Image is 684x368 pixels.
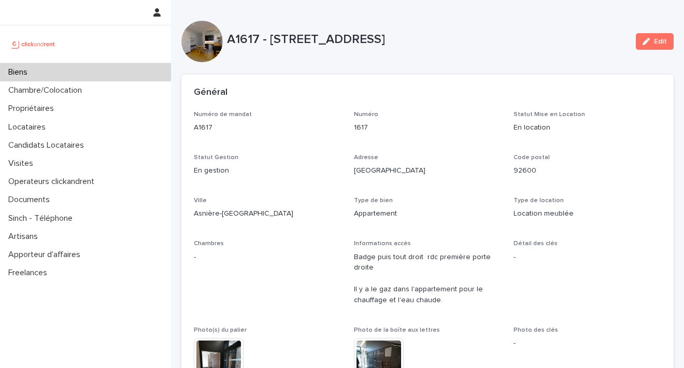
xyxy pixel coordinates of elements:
[354,197,393,204] span: Type de bien
[654,38,667,45] span: Edit
[514,122,661,133] p: En location
[194,111,252,118] span: Numéro de mandat
[4,195,58,205] p: Documents
[4,86,90,95] p: Chambre/Colocation
[514,111,585,118] span: Statut Mise en Location
[354,154,378,161] span: Adresse
[4,177,103,187] p: Operateurs clickandrent
[194,252,341,263] p: -
[514,327,558,333] span: Photo des clés
[354,240,411,247] span: Informations accès
[4,232,46,242] p: Artisans
[636,33,674,50] button: Edit
[354,208,502,219] p: Appartement
[4,122,54,132] p: Locataires
[8,34,59,54] img: UCB0brd3T0yccxBKYDjQ
[194,240,224,247] span: Chambres
[354,327,440,333] span: Photo de la boîte aux lettres
[354,252,502,306] p: Badge puis tout droit rdc première porte droite Il y a le gaz dans l'appartement pour le chauffag...
[227,32,628,47] p: A1617 - [STREET_ADDRESS]
[354,165,502,176] p: [GEOGRAPHIC_DATA]
[194,165,341,176] p: En gestion
[4,104,62,114] p: Propriétaires
[194,87,227,98] h2: Général
[4,214,81,223] p: Sinch - Téléphone
[194,208,341,219] p: Asnière-[GEOGRAPHIC_DATA]
[194,122,341,133] p: A1617
[4,250,89,260] p: Apporteur d'affaires
[4,67,36,77] p: Biens
[194,327,247,333] span: Photo(s) du palier
[4,159,41,168] p: Visites
[4,140,92,150] p: Candidats Locataires
[4,268,55,278] p: Freelances
[354,111,378,118] span: Numéro
[514,252,661,263] p: -
[514,338,661,349] p: -
[514,208,661,219] p: Location meublée
[354,122,502,133] p: 1617
[194,197,207,204] span: Ville
[194,154,238,161] span: Statut Gestion
[514,197,564,204] span: Type de location
[514,154,550,161] span: Code postal
[514,165,661,176] p: 92600
[514,240,558,247] span: Détail des clés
